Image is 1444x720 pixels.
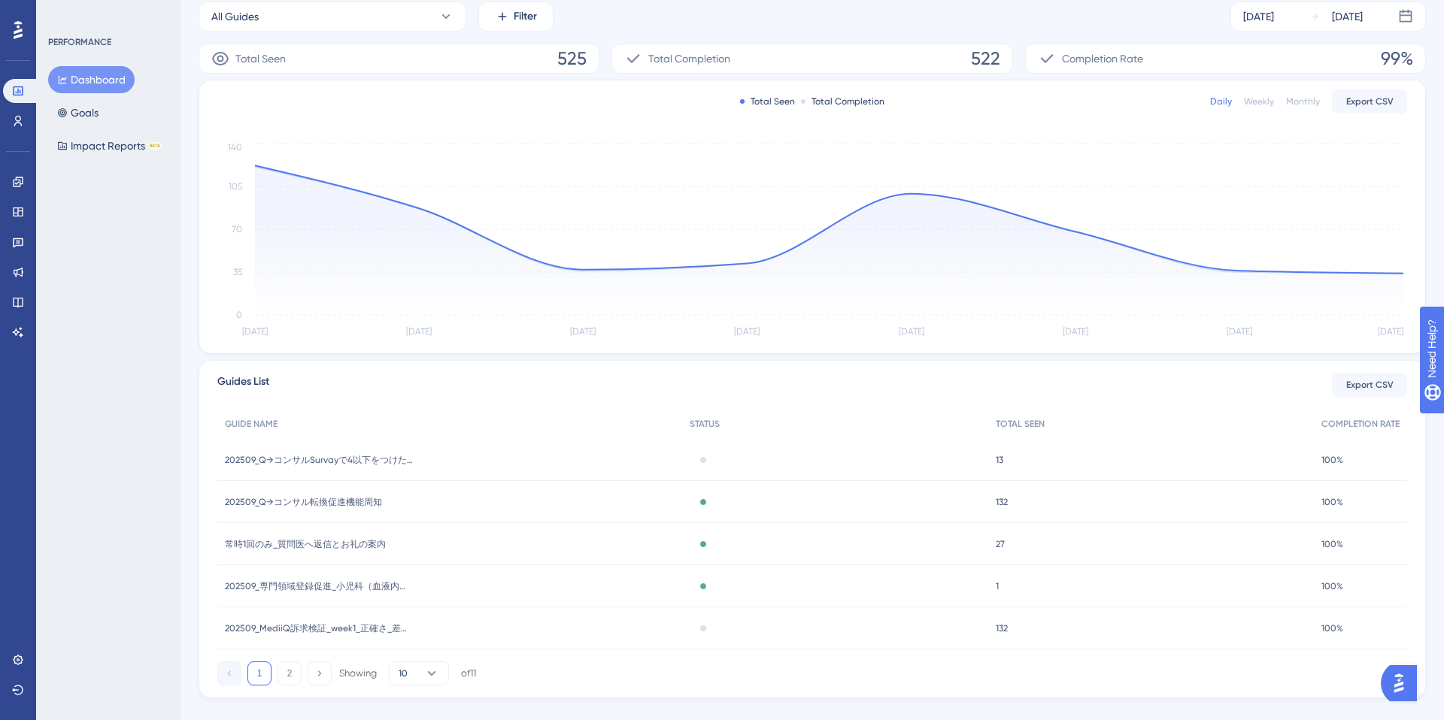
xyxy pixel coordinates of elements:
[1321,580,1343,592] span: 100%
[557,47,587,71] span: 525
[247,661,272,685] button: 1
[389,661,449,685] button: 10
[225,418,278,430] span: GUIDE NAME
[48,99,108,126] button: Goals
[232,224,242,234] tspan: 70
[1321,454,1343,466] span: 100%
[225,622,413,634] span: 202509_MediiQ訴求検証_week1_正確さ_差別化
[35,4,94,22] span: Need Help?
[996,622,1008,634] span: 132
[1332,373,1407,397] button: Export CSV
[1063,326,1088,337] tspan: [DATE]
[199,2,466,32] button: All Guides
[229,181,242,192] tspan: 105
[217,373,269,397] span: Guides List
[48,36,111,48] div: PERFORMANCE
[478,2,554,32] button: Filter
[1062,50,1143,68] span: Completion Rate
[236,310,242,320] tspan: 0
[235,50,286,68] span: Total Seen
[48,66,135,93] button: Dashboard
[1321,418,1400,430] span: COMPLETION RATE
[1286,95,1320,107] div: Monthly
[211,8,259,26] span: All Guides
[1332,8,1363,26] div: [DATE]
[1378,326,1403,337] tspan: [DATE]
[1332,89,1407,113] button: Export CSV
[225,496,382,508] span: 202509_Q→コンサル転換促進機能周知
[339,667,377,680] div: Showing
[406,326,432,337] tspan: [DATE]
[1321,538,1343,550] span: 100%
[225,538,386,550] span: 常時1回のみ_質問医へ返信とお礼の案内
[514,8,537,26] span: Filter
[801,95,884,107] div: Total Completion
[1381,47,1413,71] span: 99%
[1210,95,1232,107] div: Daily
[225,454,413,466] span: 202509_Q→コンサルSurvayで4以下をつけた方向けpopup
[461,667,476,680] div: of 11
[1321,496,1343,508] span: 100%
[1346,379,1394,391] span: Export CSV
[1321,622,1343,634] span: 100%
[996,418,1045,430] span: TOTAL SEEN
[228,142,242,153] tspan: 140
[996,454,1003,466] span: 13
[399,667,408,679] span: 10
[1244,95,1274,107] div: Weekly
[48,132,171,159] button: Impact ReportsBETA
[148,142,162,150] div: BETA
[225,580,413,592] span: 202509_専門領域登録促進_小児科（血液内科獲得施策）
[1227,326,1252,337] tspan: [DATE]
[899,326,924,337] tspan: [DATE]
[1346,95,1394,107] span: Export CSV
[242,326,268,337] tspan: [DATE]
[233,267,242,277] tspan: 35
[1381,661,1426,706] iframe: UserGuiding AI Assistant Launcher
[996,580,999,592] span: 1
[740,95,795,107] div: Total Seen
[570,326,596,337] tspan: [DATE]
[996,496,1008,508] span: 132
[278,661,302,685] button: 2
[648,50,730,68] span: Total Completion
[996,538,1005,550] span: 27
[734,326,760,337] tspan: [DATE]
[690,418,720,430] span: STATUS
[971,47,1000,71] span: 522
[1243,8,1274,26] div: [DATE]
